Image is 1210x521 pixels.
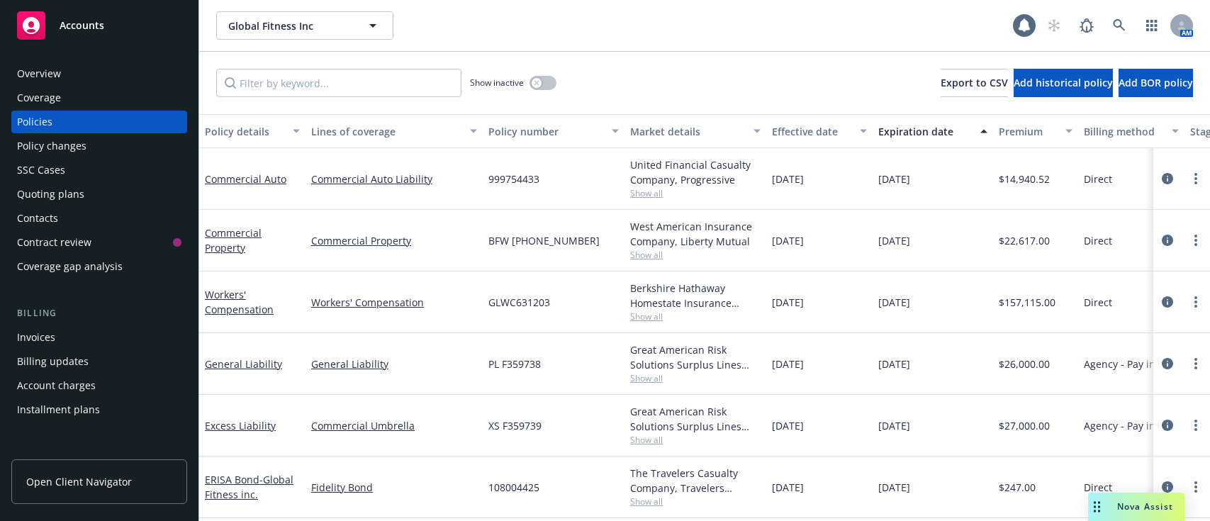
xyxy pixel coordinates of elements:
[470,77,524,89] span: Show inactive
[1117,500,1173,512] span: Nova Assist
[772,480,804,495] span: [DATE]
[1187,417,1204,434] a: more
[630,434,761,446] span: Show all
[11,374,187,397] a: Account charges
[772,172,804,186] span: [DATE]
[488,295,550,310] span: GLWC631203
[878,357,910,371] span: [DATE]
[17,86,61,109] div: Coverage
[488,233,600,248] span: BFW [PHONE_NUMBER]
[11,306,187,320] div: Billing
[1159,355,1176,372] a: circleInformation
[999,172,1050,186] span: $14,940.52
[1014,76,1113,89] span: Add historical policy
[11,207,187,230] a: Contacts
[630,219,761,249] div: West American Insurance Company, Liberty Mutual
[228,18,351,33] span: Global Fitness Inc
[1138,11,1166,40] a: Switch app
[1084,357,1174,371] span: Agency - Pay in full
[311,124,461,139] div: Lines of coverage
[772,233,804,248] span: [DATE]
[766,114,873,148] button: Effective date
[17,255,123,278] div: Coverage gap analysis
[199,114,306,148] button: Policy details
[772,124,851,139] div: Effective date
[878,480,910,495] span: [DATE]
[999,124,1057,139] div: Premium
[205,473,293,501] a: ERISA Bond
[17,183,84,206] div: Quoting plans
[941,69,1008,97] button: Export to CSV
[1084,295,1112,310] span: Direct
[11,86,187,109] a: Coverage
[1088,493,1106,521] div: Drag to move
[1119,76,1193,89] span: Add BOR policy
[205,357,282,371] a: General Liability
[772,418,804,433] span: [DATE]
[11,135,187,157] a: Policy changes
[11,111,187,133] a: Policies
[630,372,761,384] span: Show all
[1159,293,1176,310] a: circleInformation
[630,466,761,495] div: The Travelers Casualty Company, Travelers Insurance
[878,233,910,248] span: [DATE]
[772,295,804,310] span: [DATE]
[311,172,477,186] a: Commercial Auto Liability
[630,249,761,261] span: Show all
[630,187,761,199] span: Show all
[630,404,761,434] div: Great American Risk Solutions Surplus Lines Insurance Company, Great American Insurance Group, Am...
[488,418,542,433] span: XS F359739
[11,350,187,373] a: Billing updates
[1187,355,1204,372] a: more
[878,124,972,139] div: Expiration date
[630,495,761,508] span: Show all
[60,20,104,31] span: Accounts
[999,295,1055,310] span: $157,115.00
[17,159,65,181] div: SSC Cases
[1078,114,1184,148] button: Billing method
[630,342,761,372] div: Great American Risk Solutions Surplus Lines Insurance Company, Great American Insurance Group, Am...
[630,281,761,310] div: Berkshire Hathaway Homestate Insurance Company, Berkshire Hathaway Homestate Companies (BHHC)
[630,157,761,187] div: United Financial Casualty Company, Progressive
[17,398,100,421] div: Installment plans
[999,357,1050,371] span: $26,000.00
[311,418,477,433] a: Commercial Umbrella
[1105,11,1133,40] a: Search
[1084,233,1112,248] span: Direct
[878,418,910,433] span: [DATE]
[878,172,910,186] span: [DATE]
[17,350,89,373] div: Billing updates
[17,231,91,254] div: Contract review
[878,295,910,310] span: [DATE]
[216,69,461,97] input: Filter by keyword...
[26,474,132,489] span: Open Client Navigator
[205,419,276,432] a: Excess Liability
[311,233,477,248] a: Commercial Property
[1084,124,1163,139] div: Billing method
[483,114,624,148] button: Policy number
[1014,69,1113,97] button: Add historical policy
[11,255,187,278] a: Coverage gap analysis
[488,172,539,186] span: 999754433
[216,11,393,40] button: Global Fitness Inc
[1084,172,1112,186] span: Direct
[999,233,1050,248] span: $22,617.00
[1040,11,1068,40] a: Start snowing
[1159,478,1176,495] a: circleInformation
[17,326,55,349] div: Invoices
[17,62,61,85] div: Overview
[17,207,58,230] div: Contacts
[624,114,766,148] button: Market details
[1119,69,1193,97] button: Add BOR policy
[11,6,187,45] a: Accounts
[11,183,187,206] a: Quoting plans
[1187,293,1204,310] a: more
[1187,170,1204,187] a: more
[488,357,541,371] span: PL F359738
[1187,232,1204,249] a: more
[306,114,483,148] button: Lines of coverage
[1072,11,1101,40] a: Report a Bug
[630,124,745,139] div: Market details
[999,480,1036,495] span: $247.00
[1088,493,1184,521] button: Nova Assist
